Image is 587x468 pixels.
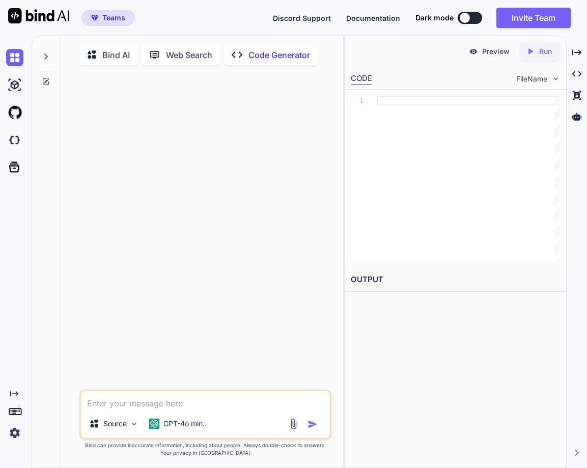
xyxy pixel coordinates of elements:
[166,49,212,61] p: Web Search
[273,14,331,22] span: Discord Support
[345,268,566,292] h2: OUTPUT
[551,74,560,83] img: chevron down
[248,49,310,61] p: Code Generator
[102,13,125,23] span: Teams
[79,442,331,457] p: Bind can provide inaccurate information, including about people. Always double-check its answers....
[288,418,299,430] img: attachment
[351,96,364,105] div: 1
[103,419,127,429] p: Source
[102,49,130,61] p: Bind AI
[539,46,552,57] p: Run
[516,74,547,84] span: FileName
[130,420,138,428] img: Pick Models
[6,424,23,442] img: settings
[6,104,23,121] img: githubLight
[469,47,478,56] img: preview
[6,76,23,94] img: ai-studio
[308,419,318,429] img: icon
[163,419,207,429] p: GPT-4o min..
[149,419,159,429] img: GPT-4o mini
[91,15,98,21] img: premium
[482,46,510,57] p: Preview
[346,13,400,23] button: Documentation
[81,10,135,26] button: premiumTeams
[6,49,23,66] img: chat
[6,131,23,149] img: darkCloudIdeIcon
[351,73,372,85] div: CODE
[8,8,69,23] img: Bind AI
[346,14,400,22] span: Documentation
[273,13,331,23] button: Discord Support
[415,13,454,23] span: Dark mode
[496,8,571,28] button: Invite Team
